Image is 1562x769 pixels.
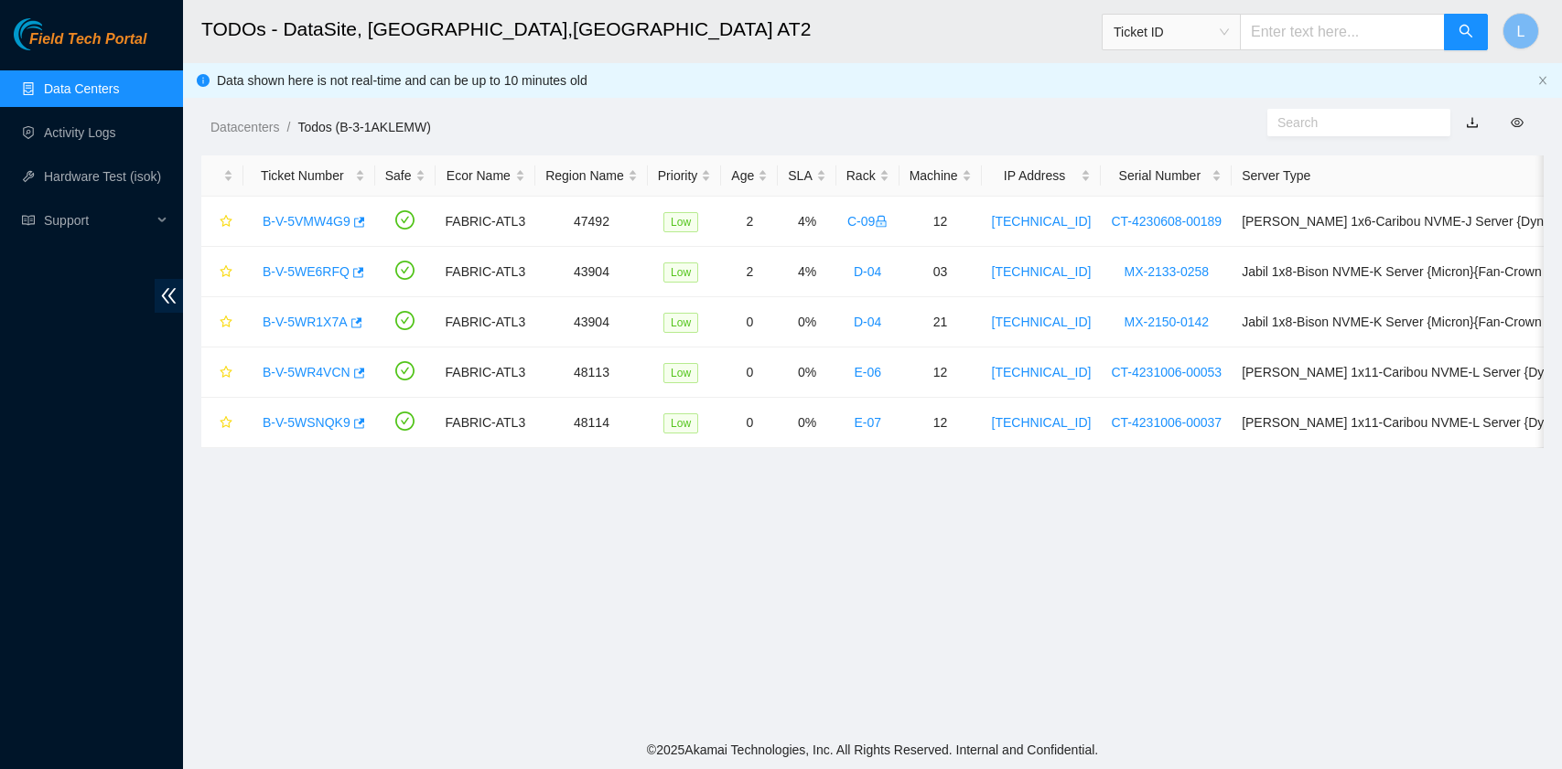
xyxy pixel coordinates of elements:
span: star [220,215,232,230]
button: star [211,207,233,236]
span: check-circle [395,311,415,330]
span: Low [663,313,698,333]
a: CT-4231006-00037 [1111,415,1222,430]
button: L [1503,13,1539,49]
span: close [1537,75,1548,86]
td: 12 [899,197,982,247]
td: 48113 [535,347,648,398]
span: double-left [155,279,183,313]
a: D-04 [854,315,881,329]
td: 21 [899,297,982,347]
td: 0% [778,297,835,347]
a: [TECHNICAL_ID] [992,264,1092,279]
span: star [220,315,232,330]
td: 48114 [535,398,648,448]
a: B-V-5VMW4G9 [263,214,350,229]
img: Akamai Technologies [14,18,92,50]
span: check-circle [395,361,415,380]
a: [TECHNICAL_ID] [992,415,1092,430]
a: download [1466,115,1479,130]
a: Hardware Test (isok) [44,169,161,184]
td: 47492 [535,197,648,247]
span: Low [663,363,698,383]
a: B-V-5WR4VCN [263,365,350,379]
span: read [22,214,35,227]
td: 0 [721,398,778,448]
a: MX-2133-0258 [1125,264,1210,279]
span: star [220,366,232,380]
span: star [220,416,232,431]
td: 4% [778,247,835,297]
a: Datacenters [210,120,279,134]
button: close [1537,75,1548,87]
a: C-09lock [847,214,888,229]
a: B-V-5WR1X7A [263,315,348,329]
button: star [211,358,233,387]
td: 2 [721,247,778,297]
span: Low [663,413,698,433]
span: Low [663,212,698,232]
a: Akamai TechnologiesField Tech Portal [14,33,146,57]
td: 0% [778,347,835,398]
a: D-04 [854,264,881,279]
a: MX-2150-0142 [1125,315,1210,329]
a: B-V-5WE6RFQ [263,264,350,279]
span: Support [44,202,152,239]
td: 0% [778,398,835,448]
button: star [211,307,233,336]
a: E-07 [854,415,881,430]
a: CT-4230608-00189 [1111,214,1222,229]
span: Field Tech Portal [29,31,146,48]
span: check-circle [395,411,415,431]
span: / [286,120,290,134]
span: Ticket ID [1114,18,1229,46]
td: 12 [899,398,982,448]
td: 4% [778,197,835,247]
button: star [211,257,233,286]
td: 43904 [535,247,648,297]
a: [TECHNICAL_ID] [992,365,1092,379]
a: [TECHNICAL_ID] [992,214,1092,229]
button: search [1444,14,1488,50]
span: Low [663,262,698,283]
span: star [220,265,232,280]
span: L [1517,20,1525,43]
a: [TECHNICAL_ID] [992,315,1092,329]
footer: © 2025 Akamai Technologies, Inc. All Rights Reserved. Internal and Confidential. [183,731,1562,769]
td: 2 [721,197,778,247]
td: 0 [721,347,778,398]
td: 43904 [535,297,648,347]
span: eye [1511,116,1524,129]
span: check-circle [395,261,415,280]
span: check-circle [395,210,415,230]
td: 0 [721,297,778,347]
td: FABRIC-ATL3 [436,347,536,398]
a: Activity Logs [44,125,116,140]
button: download [1452,108,1492,137]
a: Todos (B-3-1AKLEMW) [297,120,430,134]
td: 03 [899,247,982,297]
input: Search [1277,112,1426,133]
a: CT-4231006-00053 [1111,365,1222,379]
td: FABRIC-ATL3 [436,297,536,347]
a: E-06 [854,365,881,379]
td: FABRIC-ATL3 [436,247,536,297]
a: Data Centers [44,81,119,96]
td: 12 [899,347,982,398]
button: star [211,408,233,437]
a: B-V-5WSNQK9 [263,415,350,430]
span: lock [875,215,888,228]
td: FABRIC-ATL3 [436,398,536,448]
span: search [1459,24,1473,41]
td: FABRIC-ATL3 [436,197,536,247]
input: Enter text here... [1240,14,1445,50]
